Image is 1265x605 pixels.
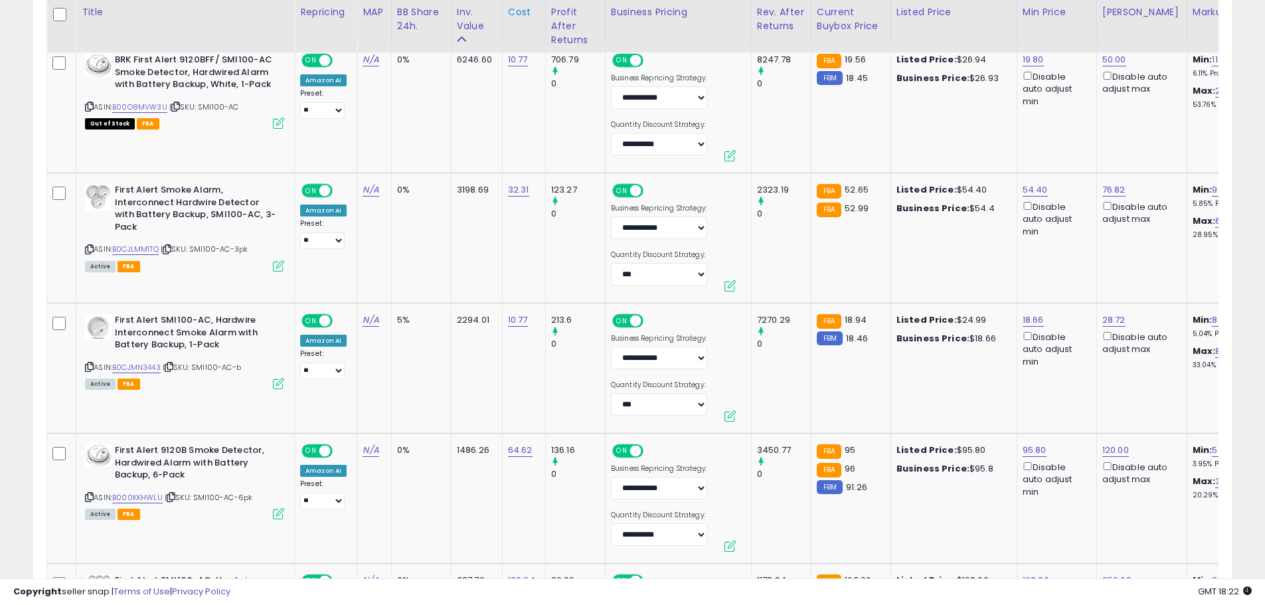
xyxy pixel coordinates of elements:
a: N/A [363,313,379,327]
div: BB Share 24h. [397,5,446,33]
span: All listings currently available for purchase on Amazon [85,261,116,272]
a: Terms of Use [114,585,170,598]
div: Preset: [300,89,347,119]
div: Disable auto adjust max [1102,329,1177,355]
span: 18.94 [845,313,867,326]
small: FBA [817,184,841,199]
div: 3450.77 [757,444,811,456]
div: 6246.60 [457,54,492,66]
span: FBA [137,118,159,130]
span: OFF [641,55,663,66]
a: 10.77 [508,313,528,327]
img: 310y0t3dEgL._SL40_.jpg [85,314,112,341]
b: First Alert Smoke Alarm, Interconnect Hardwire Detector with Battery Backup, SMI100-AC, 3-Pack [115,184,276,236]
div: Disable auto adjust min [1023,199,1086,238]
div: 0 [757,468,811,480]
a: 120.00 [1102,444,1129,457]
a: 249.58 [1215,84,1245,98]
a: B000KKHWLU [112,492,163,503]
div: Title [82,5,289,19]
div: $95.80 [896,444,1007,456]
a: N/A [363,183,379,197]
div: Amazon AI [300,205,347,216]
div: 0 [551,78,605,90]
div: Profit After Returns [551,5,600,47]
div: Min Price [1023,5,1091,19]
div: Disable auto adjust max [1102,199,1177,225]
a: Privacy Policy [172,585,230,598]
span: 95 [845,444,855,456]
span: ON [303,315,319,327]
b: Listed Price: [896,53,957,66]
small: FBA [817,463,841,477]
div: Disable auto adjust max [1102,460,1177,485]
a: 28.72 [1102,313,1126,327]
span: | SKU: SMI100-AC-6pk [165,492,252,503]
div: ASIN: [85,314,284,388]
b: Min: [1193,183,1213,196]
span: 18.46 [846,332,868,345]
label: Quantity Discount Strategy: [611,120,707,130]
span: FBA [118,261,140,272]
span: ON [303,446,319,457]
div: Current Buybox Price [817,5,885,33]
div: 213.6 [551,314,605,326]
div: 0 [757,78,811,90]
span: OFF [641,315,663,327]
div: $95.8 [896,463,1007,475]
span: ON [303,185,319,197]
label: Quantity Discount Strategy: [611,381,707,390]
div: Preset: [300,219,347,249]
a: N/A [363,444,379,457]
div: 0% [397,184,441,196]
a: 95.80 [1023,444,1047,457]
span: 96 [845,462,855,475]
div: Disable auto adjust min [1023,69,1086,108]
a: 11.23 [1212,53,1230,66]
span: OFF [331,185,352,197]
b: Business Price: [896,332,970,345]
span: All listings currently available for purchase on Amazon [85,509,116,520]
span: ON [303,55,319,66]
div: Disable auto adjust max [1102,69,1177,95]
a: 68.83 [1215,215,1239,228]
div: ASIN: [85,444,284,518]
div: Repricing [300,5,351,19]
small: FBM [817,71,843,85]
b: First Alert SMI100-AC, Hardwire Interconnect Smoke Alarm with Battery Backup, 1-Pack [115,314,276,355]
span: | SKU: SMI100-AC-3pk [161,244,248,254]
div: 0 [757,338,811,350]
span: OFF [331,55,352,66]
b: Max: [1193,215,1216,227]
div: 0 [551,468,605,480]
b: Business Price: [896,72,970,84]
span: ON [614,55,630,66]
label: Business Repricing Strategy: [611,334,707,343]
div: Inv. value [457,5,497,33]
span: FBA [118,379,140,390]
b: First Alert 9120B Smoke Detector, Hardwired Alarm with Battery Backup, 6-Pack [115,444,276,485]
div: Disable auto adjust min [1023,329,1086,368]
b: Min: [1193,313,1213,326]
a: N/A [363,53,379,66]
img: 41YF+CbQjZL._SL40_.jpg [85,54,112,76]
div: 706.79 [551,54,605,66]
div: 0 [757,208,811,220]
div: 0% [397,54,441,66]
div: Disable auto adjust min [1023,460,1086,498]
div: $26.94 [896,54,1007,66]
span: All listings that are currently out of stock and unavailable for purchase on Amazon [85,118,135,130]
div: 7270.29 [757,314,811,326]
a: 5.85 [1212,444,1230,457]
small: FBA [817,54,841,68]
small: FBM [817,480,843,494]
span: 18.45 [846,72,868,84]
a: B0CJMN3443 [112,362,161,373]
a: 19.80 [1023,53,1044,66]
span: All listings currently available for purchase on Amazon [85,379,116,390]
div: MAP [363,5,385,19]
div: $18.66 [896,333,1007,345]
span: OFF [641,446,663,457]
div: seller snap | | [13,586,230,598]
small: FBA [817,203,841,217]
